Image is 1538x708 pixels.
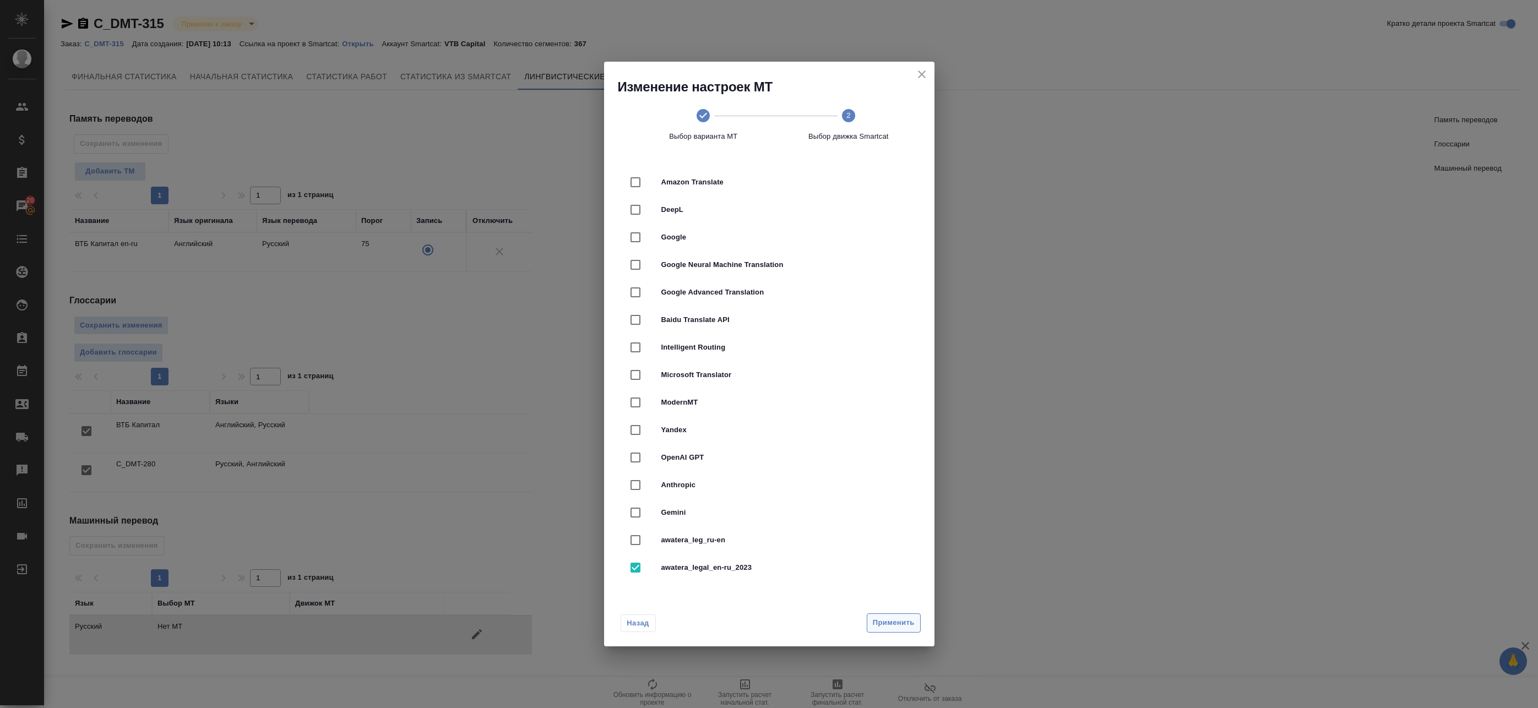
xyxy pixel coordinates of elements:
[661,397,908,408] span: ModernMT
[867,613,921,633] button: Применить
[622,224,917,251] div: Google
[622,499,917,526] div: Gemini
[635,131,772,142] span: Выбор варианта МТ
[622,306,917,334] div: Baidu Translate API
[622,251,917,279] div: Google Neural Machine Translation
[622,361,917,389] div: Microsoft Translator
[622,526,917,554] div: awatera_leg_ru-en
[661,342,908,353] span: Intelligent Routing
[780,131,917,142] span: Выбор движка Smartcat
[661,369,908,380] span: Microsoft Translator
[661,480,908,491] span: Anthropic
[627,618,650,629] span: Назад
[661,424,908,435] span: Yandex
[622,168,917,196] div: Amazon Translate
[661,507,908,518] span: Gemini
[661,204,908,215] span: DeepL
[622,334,917,361] div: Intelligent Routing
[914,66,930,83] button: close
[661,562,908,573] span: awatera_legal_en-ru_2023
[622,444,917,471] div: OpenAI GPT
[622,471,917,499] div: Anthropic
[661,232,908,243] span: Google
[661,535,908,546] span: awatera_leg_ru-en
[621,614,656,632] button: Назад
[622,279,917,306] div: Google Advanced Translation
[661,287,908,298] span: Google Advanced Translation
[846,111,850,119] text: 2
[622,196,917,224] div: DeepL
[873,617,915,629] span: Применить
[618,78,934,96] h2: Изменение настроек МТ
[661,177,908,188] span: Amazon Translate
[661,314,908,325] span: Baidu Translate API
[661,452,908,463] span: OpenAI GPT
[622,416,917,444] div: Yandex
[622,389,917,416] div: ModernMT
[661,259,908,270] span: Google Neural Machine Translation
[622,554,917,581] div: awatera_legal_en-ru_2023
